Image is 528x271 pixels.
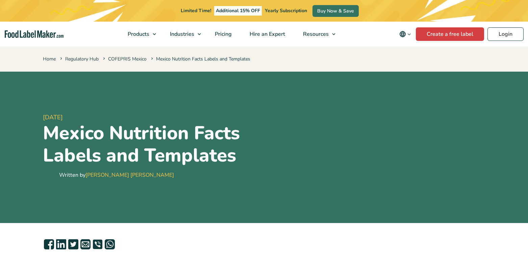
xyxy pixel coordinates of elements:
[181,7,211,14] span: Limited Time!
[161,22,204,47] a: Industries
[416,27,484,41] a: Create a free label
[301,30,329,38] span: Resources
[241,22,293,47] a: Hire an Expert
[487,27,524,41] a: Login
[5,30,64,38] a: Food Label Maker homepage
[108,56,147,62] a: COFEPRIS Mexico
[294,22,339,47] a: Resources
[265,7,307,14] span: Yearly Subscription
[85,171,174,179] a: [PERSON_NAME] [PERSON_NAME]
[168,30,195,38] span: Industries
[395,27,416,41] button: Change language
[43,113,261,122] span: [DATE]
[119,22,159,47] a: Products
[213,30,232,38] span: Pricing
[65,56,99,62] a: Regulatory Hub
[214,6,262,16] span: Additional 15% OFF
[43,122,261,167] h1: Mexico Nutrition Facts Labels and Templates
[312,5,359,17] a: Buy Now & Save
[59,171,174,179] div: Written by
[126,30,150,38] span: Products
[206,22,239,47] a: Pricing
[43,168,56,182] img: Maria Abi Hanna - Food Label Maker
[43,56,56,62] a: Home
[150,56,250,62] span: Mexico Nutrition Facts Labels and Templates
[248,30,286,38] span: Hire an Expert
